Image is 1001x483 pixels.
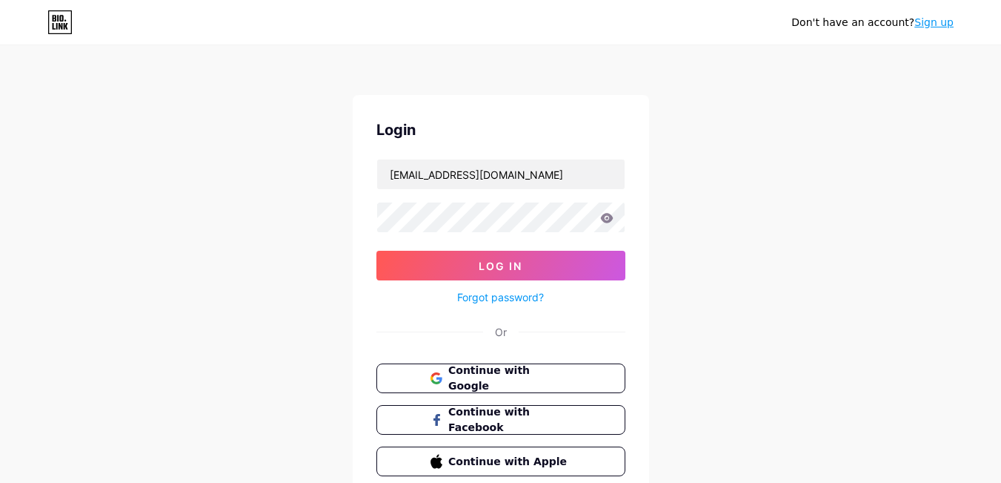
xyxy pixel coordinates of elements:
input: Username [377,160,625,189]
div: Or [495,324,507,340]
div: Don't have an account? [791,15,954,30]
div: Login [376,119,625,141]
button: Continue with Apple [376,447,625,476]
span: Log In [479,260,522,272]
button: Log In [376,251,625,280]
a: Sign up [914,16,954,28]
a: Forgot password? [457,289,544,305]
span: Continue with Google [448,363,571,394]
button: Continue with Google [376,364,625,393]
button: Continue with Facebook [376,405,625,435]
span: Continue with Facebook [448,404,571,436]
span: Continue with Apple [448,454,571,470]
